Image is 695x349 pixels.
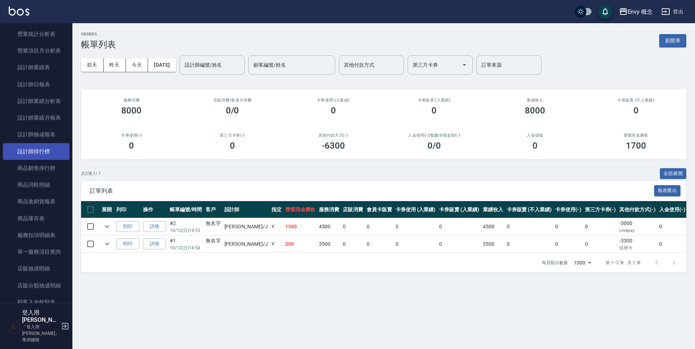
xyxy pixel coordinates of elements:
td: 0 [365,218,394,235]
h2: 入金儲值 [493,133,577,138]
h2: 卡券販賣 (入業績) [392,98,476,103]
h2: 入金使用(-) /點數折抵金額(-) [392,133,476,138]
p: 「登入用[PERSON_NAME]」專用權限 [22,324,59,343]
a: 設計師業績表 [3,59,69,76]
td: Y [270,218,283,235]
td: 3500 [481,236,505,253]
a: 店販分類抽成明細 [3,277,69,294]
div: 無名字 [206,237,221,245]
h3: 服務消費 [90,98,173,103]
td: 0 [341,218,365,235]
button: save [598,4,612,19]
td: 0 [505,218,553,235]
td: 0 [437,236,481,253]
a: 設計師日報表 [3,76,69,93]
h3: 0 /0 [427,141,441,151]
th: 服務消費 [317,201,341,218]
td: 0 [505,236,553,253]
h3: 1700 [626,141,646,151]
td: 4500 [481,218,505,235]
div: 無名字 [206,220,221,227]
th: 其他付款方式(-) [618,201,657,218]
p: Linepay [619,227,656,234]
th: 卡券使用 (入業績) [394,201,438,218]
a: 單一服務項目查詢 [3,244,69,260]
p: 共 2 筆, 1 / 1 [81,170,101,177]
td: [PERSON_NAME] /J [223,236,270,253]
a: 商品消耗明細 [3,176,69,193]
h2: 其他付款方式(-) [291,133,375,138]
td: 0 [365,236,394,253]
a: 商品進銷貨報表 [3,193,69,210]
a: 報表匯出 [654,187,681,194]
p: 信用卡 [619,245,656,251]
p: 每頁顯示數量 [542,259,568,266]
p: 10/12 (日) 14:54 [170,245,202,251]
h3: 0 [331,105,336,116]
button: expand row [102,238,113,249]
a: 設計師排行榜 [3,143,69,160]
img: Person [6,319,20,333]
td: #1 [168,236,204,253]
th: 第三方卡券(-) [583,201,618,218]
td: 200 [283,236,317,253]
h2: 卡券使用(-) [90,133,173,138]
img: Logo [9,7,29,16]
th: 展開 [100,201,114,218]
td: 0 [657,218,687,235]
td: 4500 [317,218,341,235]
a: 營業項目月分析表 [3,42,69,59]
td: 0 [341,236,365,253]
button: Open [459,59,470,71]
button: 全部展開 [660,168,687,179]
button: 登出 [658,5,686,18]
div: 1000 [571,253,594,273]
h2: ORDERS [81,32,116,37]
th: 客戶 [204,201,223,218]
td: 0 [657,236,687,253]
td: -3300 [618,236,657,253]
h2: 營業現金應收 [594,133,678,138]
p: 10/12 (日) 14:55 [170,227,202,234]
button: Envy 概念 [616,4,656,19]
td: #2 [168,218,204,235]
th: 指定 [270,201,283,218]
th: 帳單編號/時間 [168,201,204,218]
a: 商品庫存表 [3,210,69,227]
th: 設計師 [223,201,270,218]
th: 入金使用(-) [657,201,687,218]
button: 報表匯出 [654,185,681,196]
th: 卡券販賣 (不入業績) [505,201,553,218]
td: 0 [553,218,583,235]
button: 昨天 [104,58,126,72]
a: 詳情 [143,238,166,250]
td: -3000 [618,218,657,235]
button: 新開單 [659,34,686,47]
button: expand row [102,221,113,232]
a: 商品銷售排行榜 [3,160,69,176]
a: 營業統計分析表 [3,26,69,42]
h2: 卡券販賣 (不入業績) [594,98,678,103]
td: [PERSON_NAME] /J [223,218,270,235]
span: 訂單列表 [90,187,654,195]
td: 1500 [283,218,317,235]
a: 新開單 [659,37,686,44]
th: 會員卡販賣 [365,201,394,218]
button: [DATE] [148,58,176,72]
td: 0 [583,236,618,253]
button: 前天 [81,58,104,72]
h3: 0 [633,105,639,116]
td: 0 [553,236,583,253]
a: 店販抽成明細 [3,260,69,277]
a: 設計師業績分析表 [3,93,69,109]
h3: -6300 [322,141,345,151]
h3: 0 [532,141,538,151]
th: 卡券販賣 (入業績) [437,201,481,218]
th: 操作 [141,201,168,218]
th: 列印 [114,201,141,218]
td: 3500 [317,236,341,253]
th: 業績收入 [481,201,505,218]
a: 詳情 [143,221,166,232]
a: 設計師業績月報表 [3,109,69,126]
th: 營業現金應收 [283,201,317,218]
